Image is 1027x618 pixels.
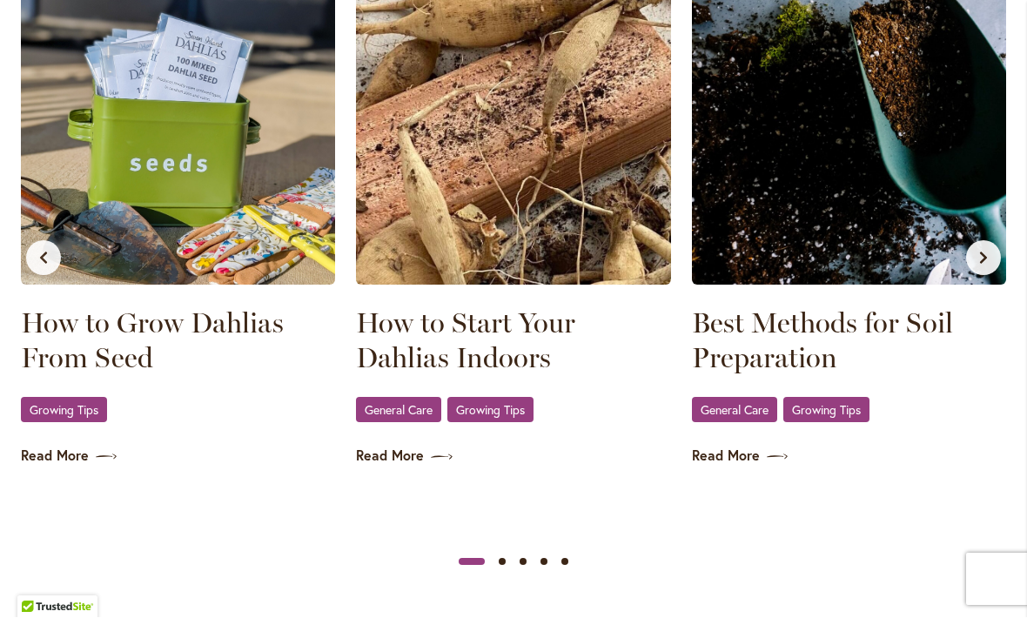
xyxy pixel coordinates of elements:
[356,397,670,426] div: ,
[783,398,869,423] a: Growing Tips
[356,398,441,423] a: General Care
[534,552,554,573] button: Slide 4
[792,405,861,416] span: Growing Tips
[26,241,61,276] button: Previous slide
[459,552,485,573] button: Slide 1
[692,397,1006,426] div: ,
[21,447,335,467] a: Read More
[30,405,98,416] span: Growing Tips
[692,306,1006,376] a: Best Methods for Soil Preparation
[966,241,1001,276] button: Next slide
[356,306,670,376] a: How to Start Your Dahlias Indoors
[21,398,107,423] a: Growing Tips
[447,398,534,423] a: Growing Tips
[513,552,534,573] button: Slide 3
[365,405,433,416] span: General Care
[492,552,513,573] button: Slide 2
[456,405,525,416] span: Growing Tips
[21,306,335,376] a: How to Grow Dahlias From Seed
[554,552,575,573] button: Slide 5
[692,398,777,423] a: General Care
[356,447,670,467] a: Read More
[692,447,1006,467] a: Read More
[701,405,769,416] span: General Care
